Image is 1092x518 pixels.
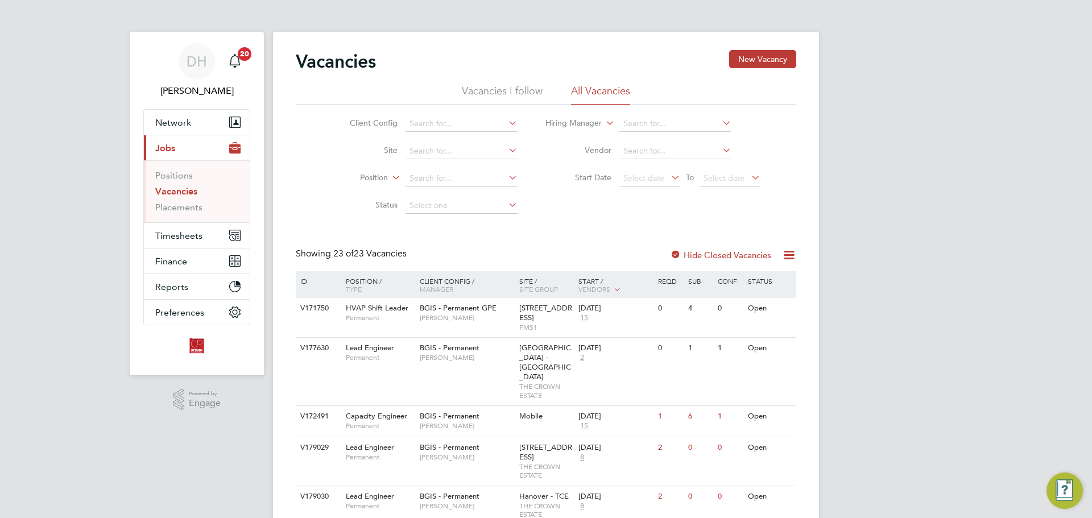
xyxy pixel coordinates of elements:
[346,421,414,430] span: Permanent
[333,248,407,259] span: 23 Vacancies
[406,143,518,159] input: Search for...
[420,343,479,353] span: BGIS - Permanent
[578,353,586,363] span: 2
[619,143,731,159] input: Search for...
[346,442,394,452] span: Lead Engineer
[420,502,514,511] span: [PERSON_NAME]
[346,313,414,322] span: Permanent
[346,411,407,421] span: Capacity Engineer
[346,303,408,313] span: HVAP Shift Leader
[619,116,731,132] input: Search for...
[332,200,398,210] label: Status
[519,442,572,462] span: [STREET_ADDRESS]
[745,437,795,458] div: Open
[420,453,514,462] span: [PERSON_NAME]
[578,421,590,431] span: 15
[297,338,337,359] div: V177630
[346,502,414,511] span: Permanent
[462,84,543,105] li: Vacancies I follow
[576,271,655,300] div: Start /
[188,337,206,355] img: optionsresourcing-logo-retina.png
[296,248,409,260] div: Showing
[332,118,398,128] label: Client Config
[143,84,250,98] span: Daniel Hobbs
[420,491,479,501] span: BGIS - Permanent
[224,43,246,80] a: 20
[578,313,590,323] span: 15
[189,389,221,399] span: Powered by
[519,491,569,501] span: Hanover - TCE
[346,343,394,353] span: Lead Engineer
[155,256,187,267] span: Finance
[155,186,197,197] a: Vacancies
[536,118,602,129] label: Hiring Manager
[745,298,795,319] div: Open
[1046,473,1083,509] button: Engage Resource Center
[578,443,652,453] div: [DATE]
[144,300,250,325] button: Preferences
[519,323,573,332] span: FMS1
[297,486,337,507] div: V179030
[704,173,744,183] span: Select date
[685,298,715,319] div: 4
[516,271,576,299] div: Site /
[715,271,744,291] div: Conf
[332,145,398,155] label: Site
[144,223,250,248] button: Timesheets
[143,337,250,355] a: Go to home page
[578,304,652,313] div: [DATE]
[685,437,715,458] div: 0
[670,250,771,260] label: Hide Closed Vacancies
[578,412,652,421] div: [DATE]
[189,399,221,408] span: Engage
[155,230,202,241] span: Timesheets
[144,274,250,299] button: Reports
[238,47,251,61] span: 20
[143,43,250,98] a: DH[PERSON_NAME]
[715,406,744,427] div: 1
[571,84,630,105] li: All Vacancies
[155,281,188,292] span: Reports
[297,271,337,291] div: ID
[155,143,175,154] span: Jobs
[130,32,264,375] nav: Main navigation
[420,421,514,430] span: [PERSON_NAME]
[420,411,479,421] span: BGIS - Permanent
[346,284,362,293] span: Type
[346,491,394,501] span: Lead Engineer
[578,284,610,293] span: Vendors
[715,486,744,507] div: 0
[519,303,572,322] span: [STREET_ADDRESS]
[682,170,697,185] span: To
[655,271,685,291] div: Reqd
[578,453,586,462] span: 8
[655,437,685,458] div: 2
[578,502,586,511] span: 8
[155,307,204,318] span: Preferences
[296,50,376,73] h2: Vacancies
[519,462,573,480] span: THE CROWN ESTATE
[155,170,193,181] a: Positions
[715,437,744,458] div: 0
[420,313,514,322] span: [PERSON_NAME]
[519,382,573,400] span: THE CROWN ESTATE
[406,116,518,132] input: Search for...
[729,50,796,68] button: New Vacancy
[546,145,611,155] label: Vendor
[346,353,414,362] span: Permanent
[655,338,685,359] div: 0
[685,271,715,291] div: Sub
[333,248,354,259] span: 23 of
[297,298,337,319] div: V171750
[519,284,558,293] span: Site Group
[685,338,715,359] div: 1
[745,338,795,359] div: Open
[685,406,715,427] div: 6
[655,298,685,319] div: 0
[187,54,207,69] span: DH
[173,389,221,411] a: Powered byEngage
[420,284,453,293] span: Manager
[745,486,795,507] div: Open
[420,353,514,362] span: [PERSON_NAME]
[715,298,744,319] div: 0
